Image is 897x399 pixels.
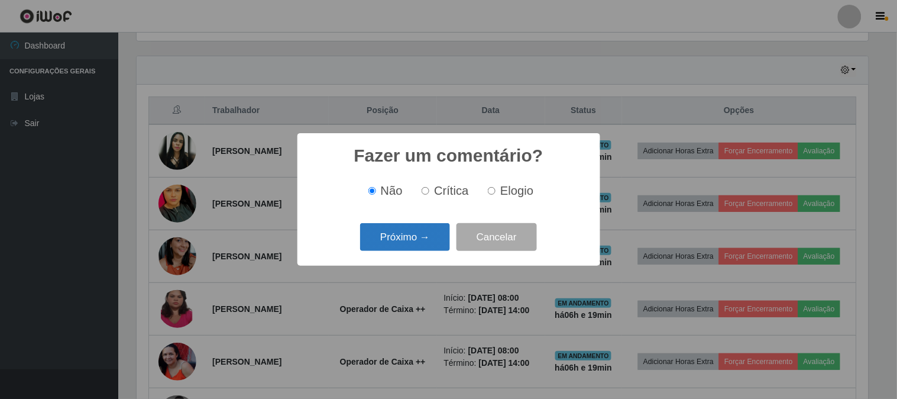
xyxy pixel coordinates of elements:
[488,187,496,195] input: Elogio
[500,184,533,197] span: Elogio
[434,184,469,197] span: Crítica
[422,187,429,195] input: Crítica
[360,223,450,251] button: Próximo →
[456,223,537,251] button: Cancelar
[381,184,403,197] span: Não
[368,187,376,195] input: Não
[354,145,543,166] h2: Fazer um comentário?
